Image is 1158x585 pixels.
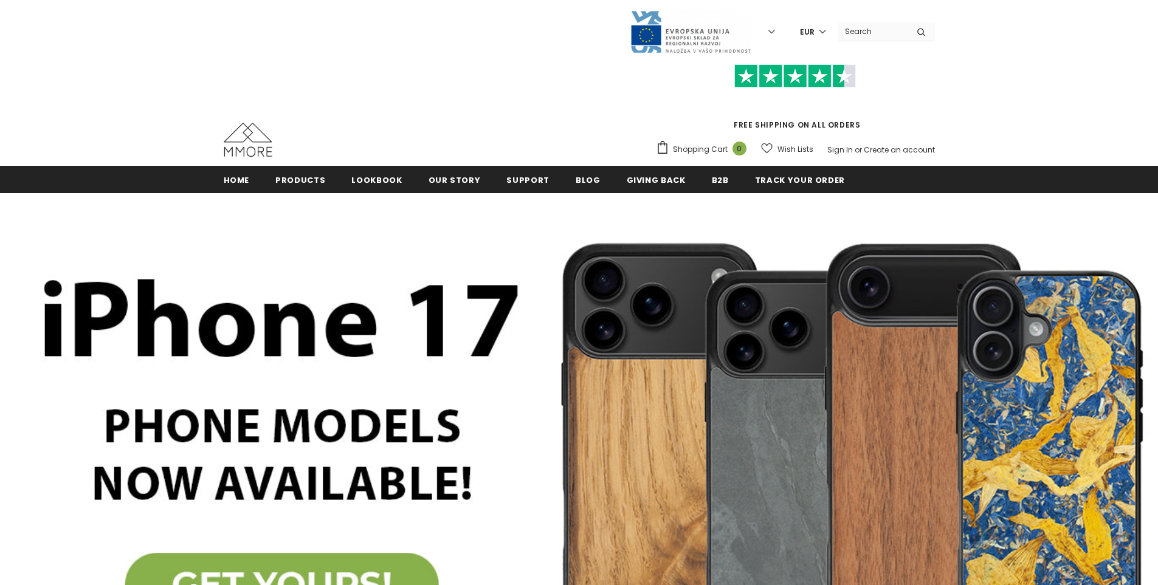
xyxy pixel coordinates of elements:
[275,174,325,186] span: Products
[224,174,250,186] span: Home
[761,139,813,160] a: Wish Lists
[429,166,481,193] a: Our Story
[734,64,856,88] img: Trust Pilot Stars
[576,174,601,186] span: Blog
[224,123,272,157] img: MMORE Cases
[732,142,746,156] span: 0
[855,145,862,155] span: or
[630,26,751,36] a: Javni Razpis
[224,166,250,193] a: Home
[712,174,729,186] span: B2B
[755,166,845,193] a: Track your order
[800,26,815,38] span: EUR
[351,174,402,186] span: Lookbook
[275,166,325,193] a: Products
[351,166,402,193] a: Lookbook
[755,174,845,186] span: Track your order
[576,166,601,193] a: Blog
[827,145,853,155] a: Sign In
[864,145,935,155] a: Create an account
[838,22,908,40] input: Search Site
[777,143,813,156] span: Wish Lists
[656,70,935,130] span: FREE SHIPPING ON ALL ORDERS
[630,10,751,54] img: Javni Razpis
[429,174,481,186] span: Our Story
[627,166,686,193] a: Giving back
[712,166,729,193] a: B2B
[673,143,728,156] span: Shopping Cart
[656,87,935,119] iframe: Customer reviews powered by Trustpilot
[656,140,753,159] a: Shopping Cart 0
[506,166,550,193] a: support
[627,174,686,186] span: Giving back
[506,174,550,186] span: support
